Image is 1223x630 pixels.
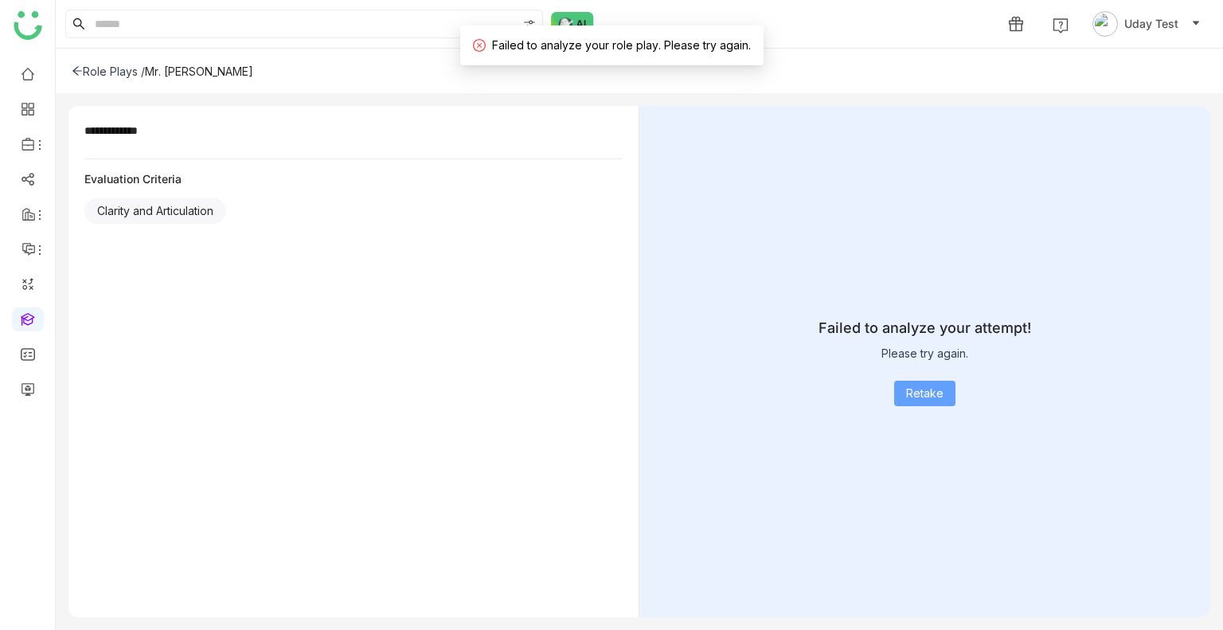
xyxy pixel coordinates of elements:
div: Failed to analyze your attempt! [819,317,1031,338]
div: Mr. [PERSON_NAME] [145,65,253,78]
img: avatar [1092,11,1118,37]
div: Clarity and Articulation [84,198,226,224]
button: Retake [894,381,955,406]
span: Failed to analyze your role play. Please try again. [492,38,751,52]
img: search-type.svg [523,18,536,31]
div: Evaluation Criteria [84,172,623,186]
span: Uday Test [1124,15,1178,33]
div: Please try again. [819,345,1031,362]
img: logo [14,11,42,40]
span: Retake [906,385,944,402]
div: Role Plays / [72,65,145,78]
img: help.svg [1053,18,1069,33]
button: Uday Test [1089,11,1204,37]
img: ask-buddy-normal.svg [551,12,594,36]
